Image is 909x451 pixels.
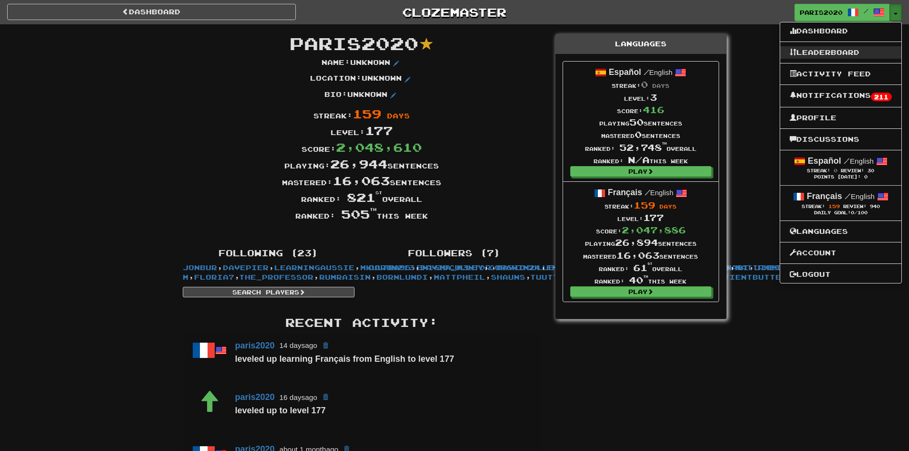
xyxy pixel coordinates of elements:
[570,286,711,297] a: Play
[489,263,541,272] a: corgwin24
[844,157,850,165] span: /
[845,192,875,200] small: English
[310,4,599,21] a: Clozemaster
[735,263,787,272] a: mattpheil
[780,25,901,37] a: Dashboard
[585,91,697,104] div: Level:
[531,273,564,281] a: Tuutti
[235,392,275,402] a: paris2020
[583,224,698,236] div: Score:
[183,287,355,297] a: Search Players
[629,275,648,285] span: 40
[844,157,874,165] small: English
[641,79,648,90] span: 0
[652,83,669,89] span: days
[290,33,418,53] span: paris2020
[780,89,901,103] a: Notifications211
[870,204,880,209] span: 940
[807,191,842,201] strong: Français
[328,227,359,237] iframe: X Post Button
[360,263,411,272] a: mkultra95
[555,34,726,54] div: Languages
[780,186,901,220] a: Français /English Streak: 159 Review: 940 Daily Goal:0/100
[583,262,698,274] div: Ranked: overall
[585,116,697,128] div: Playing sentences
[333,173,390,188] span: 16,063
[780,247,901,259] a: Account
[583,236,698,249] div: Playing sentences
[387,112,410,120] span: days
[608,188,642,197] strong: Français
[583,274,698,286] div: Ranked: this week
[183,263,217,272] a: jonbur
[629,117,644,127] span: 50
[585,154,697,166] div: Ranked: this week
[790,210,892,216] div: Daily Goal: /100
[645,188,650,197] span: /
[780,68,901,80] a: Activity Feed
[867,168,874,173] span: 30
[585,128,697,141] div: Mastered sentences
[491,273,525,281] a: ShaunS
[176,244,362,297] div: , , , , , , , , , , , , , , , , , , , , , ,
[659,203,677,210] span: days
[240,273,313,281] a: The_Professor
[712,273,826,281] a: PatientButterfly7266
[347,190,382,204] span: 821
[622,225,686,235] span: 2,047,886
[843,204,867,209] span: Review:
[662,142,667,145] sup: th
[802,204,825,209] span: Streak:
[176,156,548,172] div: Playing: sentences
[780,133,901,146] a: Discussions
[362,244,548,273] div: , , , , , ,
[871,93,892,101] span: 211
[235,354,454,364] strong: leveled up learning Français from English to level 177
[643,212,664,223] span: 177
[834,168,837,173] span: 0
[310,73,413,85] p: Location : Unknown
[194,273,234,281] a: Floria7
[780,112,901,124] a: Profile
[583,199,698,211] div: Streak:
[420,263,483,272] a: davidculley
[176,105,548,122] div: Streak:
[280,341,317,349] small: 14 days ago
[176,206,548,222] div: Ranked: this week
[319,273,371,281] a: rumraisin
[585,141,697,154] div: Ranked: overall
[616,250,659,261] span: 16,063
[369,263,415,272] a: doron213
[643,105,664,115] span: 416
[634,200,655,210] span: 159
[615,237,658,248] span: 26,894
[176,172,548,189] div: Mastered: sentences
[780,225,901,238] a: Languages
[376,273,428,281] a: bornlundi
[851,210,854,215] span: 0
[176,122,548,139] div: Level:
[790,174,892,180] div: Points [DATE]: 0
[274,263,355,272] a: learningaussie
[570,166,711,177] a: Play
[280,393,317,401] small: 16 days ago
[648,262,652,265] sup: st
[841,168,864,173] span: Review:
[365,123,393,137] span: 177
[828,203,840,209] span: 159
[583,249,698,262] div: Mastered sentences
[376,190,382,195] sup: st
[223,263,269,272] a: davepier
[633,262,652,273] span: 61
[780,268,901,281] a: Logout
[794,4,890,21] a: paris2020 /
[183,249,355,258] h4: Following (23)
[780,46,901,59] a: Leaderboard
[434,273,485,281] a: mattpheil
[176,189,548,206] div: Ranked: overall
[644,69,673,76] small: English
[585,78,697,91] div: Streak:
[336,140,422,154] span: 2,048,610
[363,227,395,237] iframe: fb:share_button Facebook Social Plugin
[353,106,381,121] span: 159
